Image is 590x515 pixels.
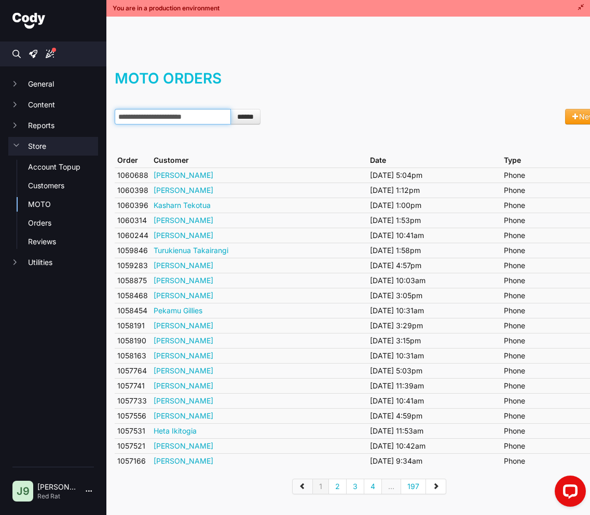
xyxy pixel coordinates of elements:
td: Phone [501,198,588,213]
td: [DATE] 3:05pm [367,288,501,303]
td: 1058468 [115,288,151,303]
td: 1057741 [115,378,151,393]
a: MOTO [28,199,98,210]
p: Red Rat [37,492,77,500]
td: [DATE] 10:31am [367,348,501,363]
td: 1058163 [115,348,151,363]
td: 1059846 [115,243,151,258]
td: Phone [501,393,588,408]
td: Phone [501,213,588,228]
td: [DATE] 10:31am [367,303,501,318]
td: [DATE] 1:00pm [367,198,501,213]
td: [DATE] 10:41am [367,393,501,408]
td: [DATE] 10:42am [367,438,501,453]
td: Phone [501,453,588,468]
td: Phone [501,318,588,333]
td: [DATE] 3:15pm [367,333,501,348]
a: [PERSON_NAME] [154,381,213,390]
td: 1060688 [115,168,151,183]
td: Phone [501,258,588,273]
td: 1057733 [115,393,151,408]
td: [DATE] 1:53pm [367,213,501,228]
td: 1058191 [115,318,151,333]
td: 1057166 [115,453,151,468]
td: [DATE] 9:34am [367,453,501,468]
td: [DATE] 3:29pm [367,318,501,333]
a: Heta Ikitogia [154,426,197,435]
a: [PERSON_NAME] [154,441,213,450]
td: 1060314 [115,213,151,228]
a: [PERSON_NAME] [154,321,213,330]
td: Phone [501,423,588,438]
a: Reviews [28,236,98,247]
button: Content [8,95,98,114]
a: ... [382,479,401,494]
td: 1057556 [115,408,151,423]
td: Phone [501,333,588,348]
a: 4 [364,479,382,494]
a: [PERSON_NAME] [154,351,213,360]
a: 3 [347,479,364,494]
button: Store [8,137,98,156]
td: Phone [501,348,588,363]
td: [DATE] 10:41am [367,228,501,243]
button: Utilities [8,253,98,272]
td: 1059283 [115,258,151,273]
td: 1058454 [115,303,151,318]
a: Turukienua Takairangi [154,246,228,255]
iframe: LiveChat chat widget [546,471,590,515]
a: [PERSON_NAME] [154,276,213,285]
button: General [8,75,98,93]
td: [DATE] 11:39am [367,378,501,393]
td: 1057521 [115,438,151,453]
td: Phone [501,303,588,318]
td: Phone [501,408,588,423]
a: Pekamu Gillies [154,306,202,315]
a: [PERSON_NAME] [154,261,213,270]
td: [DATE] 11:53am [367,423,501,438]
td: Phone [501,378,588,393]
td: Phone [501,228,588,243]
a: [PERSON_NAME] [154,231,213,240]
td: [DATE] 4:57pm [367,258,501,273]
a: [PERSON_NAME] [154,336,213,345]
td: [DATE] 5:03pm [367,363,501,378]
a: [PERSON_NAME] [154,291,213,300]
th: Type [501,153,588,168]
button: Reports [8,116,98,135]
a: [PERSON_NAME] [154,216,213,225]
a: [PERSON_NAME] [154,396,213,405]
td: 1057531 [115,423,151,438]
td: Phone [501,243,588,258]
a: [PERSON_NAME] [154,186,213,194]
td: Phone [501,273,588,288]
td: [DATE] 1:58pm [367,243,501,258]
td: [DATE] 10:03am [367,273,501,288]
a: [PERSON_NAME] [154,171,213,179]
td: 1060244 [115,228,151,243]
td: 1057764 [115,363,151,378]
td: Phone [501,288,588,303]
td: [DATE] 4:59pm [367,408,501,423]
a: [PERSON_NAME] [154,366,213,375]
a: Account Topup [28,162,98,172]
span: You are in a production environment [113,4,219,12]
a: [PERSON_NAME] [154,411,213,420]
td: Phone [501,168,588,183]
a: 1 [313,479,329,494]
td: [DATE] 5:04pm [367,168,501,183]
a: [PERSON_NAME] [154,456,213,465]
td: Phone [501,438,588,453]
a: 2 [329,479,347,494]
a: Customers [28,180,98,191]
td: 1060396 [115,198,151,213]
a: 197 [401,479,426,494]
p: [PERSON_NAME] | 9513 [37,482,77,492]
a: Kasharn Tekotua [154,201,211,210]
td: Phone [501,183,588,198]
td: 1060398 [115,183,151,198]
td: 1058875 [115,273,151,288]
a: Orders [28,218,98,228]
th: Customer [151,153,367,168]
